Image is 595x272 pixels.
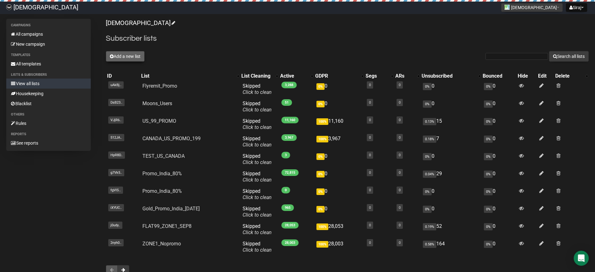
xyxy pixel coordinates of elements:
td: 164 [420,238,481,256]
li: Campaigns [6,22,91,29]
a: 0 [369,136,371,140]
a: 0 [369,223,371,227]
th: List: No sort applied, activate to apply an ascending sort [140,72,240,80]
a: 0 [399,118,401,122]
th: List Cleaning: No sort applied, activate to apply an ascending sort [240,72,279,80]
li: Reports [6,131,91,138]
span: Skipped [243,171,272,183]
a: Click to clean [243,194,272,200]
span: iXYUC.. [108,204,124,211]
span: uAkBj.. [108,81,124,89]
span: 0% [484,188,493,195]
div: ARs [395,73,414,79]
span: 0% [316,153,325,160]
a: Rules [6,118,91,128]
span: 0% [484,241,493,248]
span: Skipped [243,153,272,165]
a: Click to clean [243,142,272,148]
a: Moons_Users [142,100,172,106]
div: Unsubscribed [422,73,475,79]
td: 0 [420,203,481,221]
a: Flyremit_Promo [142,83,177,89]
div: Delete [555,73,582,79]
span: 51 [281,99,292,106]
span: 0% [316,188,325,195]
td: 0 [314,98,364,115]
td: 7 [420,133,481,151]
td: 0 [314,186,364,203]
td: 0 [481,203,516,221]
div: ID [107,73,139,79]
button: Siraj [566,3,587,12]
td: 0 [420,98,481,115]
a: 0 [399,206,401,210]
td: 0 [420,80,481,98]
th: ID: No sort applied, sorting is disabled [106,72,140,80]
div: Segs [366,73,388,79]
th: Delete: No sort applied, activate to apply an ascending sort [554,72,589,80]
span: 3,967 [281,134,297,141]
a: 0 [399,171,401,175]
span: 0% [484,171,493,178]
a: All templates [6,59,91,69]
th: Active: No sort applied, activate to apply an ascending sort [279,72,314,80]
td: 15 [420,115,481,133]
span: VJjR6.. [108,116,124,124]
a: 0 [369,100,371,105]
a: FLAT99_ZONE1_SEP8 [142,223,192,229]
span: g7Vk5.. [108,169,124,176]
span: 0% [484,118,493,125]
a: US_99_PROMO [142,118,176,124]
div: Hide [518,73,536,79]
a: [DEMOGRAPHIC_DATA] [106,19,174,27]
div: Open Intercom Messenger [574,251,589,266]
td: 0 [420,186,481,203]
span: Skipped [243,188,272,200]
th: Bounced: No sort applied, sorting is disabled [481,72,516,80]
button: [DEMOGRAPHIC_DATA] [501,3,563,12]
span: 0% [316,206,325,213]
a: Click to clean [243,212,272,218]
span: 72,815 [281,169,299,176]
span: Skipped [243,100,272,113]
h2: Subscriber lists [106,33,589,44]
div: List [141,73,234,79]
span: 100% [316,223,328,230]
button: Add a new list [106,51,145,62]
td: 0 [481,238,516,256]
a: 0 [369,206,371,210]
td: 0 [481,151,516,168]
td: 0 [314,203,364,221]
a: 0 [399,241,401,245]
th: Hide: No sort applied, sorting is disabled [516,72,537,80]
td: 0 [481,98,516,115]
a: ZONE1_Nopromo [142,241,181,247]
span: 0 [281,187,290,193]
a: 0 [399,136,401,140]
td: 11,160 [314,115,364,133]
div: GDPR [315,73,358,79]
span: fgVlS.. [108,187,123,194]
span: 0% [423,100,432,108]
a: Click to clean [243,229,272,235]
span: 0% [484,136,493,143]
th: ARs: No sort applied, activate to apply an ascending sort [394,72,420,80]
td: 0 [314,168,364,186]
td: 0 [420,151,481,168]
a: 0 [369,118,371,122]
a: 0 [369,83,371,87]
a: All campaigns [6,29,91,39]
span: 0% [484,100,493,108]
span: 0% [316,83,325,90]
a: 0 [369,188,371,192]
td: 28,003 [314,238,364,256]
span: 0.04% [423,171,436,178]
a: 0 [399,100,401,105]
span: 100% [316,118,328,125]
span: HpR8D.. [108,151,125,159]
span: 11,160 [281,117,299,123]
a: Click to clean [243,89,272,95]
span: 0% [316,171,325,177]
div: List Cleaning [241,73,273,79]
span: 28,053 [281,222,299,228]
